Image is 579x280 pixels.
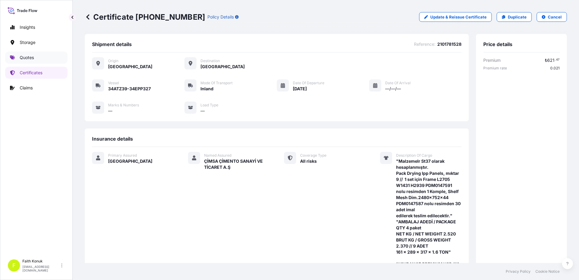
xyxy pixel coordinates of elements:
[508,14,527,20] p: Duplicate
[108,158,152,164] span: [GEOGRAPHIC_DATA]
[550,66,560,71] span: 0.021
[5,82,68,94] a: Claims
[200,81,233,85] span: Mode of Transport
[555,59,556,61] span: .
[85,12,205,22] p: Certificate [PHONE_NUMBER]
[204,158,270,170] span: ÇİMSA ÇİMENTO SANAYİ VE TİCARET A.Ş
[396,158,462,273] span: "Malzemelr St37 olarak hesaplanmıştır. Pack Drying Ipp Panels, mıktar 9 // 1 set için Frame L2705...
[497,12,532,22] a: Duplicate
[483,57,501,63] span: Premium
[419,12,492,22] a: Update & Reissue Certificate
[483,66,507,71] span: Premium rate
[200,108,205,114] span: —
[108,103,139,108] span: Marks & Numbers
[20,39,35,45] p: Storage
[547,58,554,62] span: 621
[5,67,68,79] a: Certificates
[293,81,324,85] span: Date of Departure
[20,55,34,61] p: Quotes
[92,41,132,47] span: Shipment details
[108,86,151,92] span: 34ATZ39-34EPP327
[204,153,231,158] span: Named Assured
[548,14,562,20] p: Cancel
[385,81,411,85] span: Date of Arrival
[537,12,567,22] button: Cancel
[396,153,432,158] span: Description Of Cargo
[20,24,35,30] p: Insights
[108,58,118,63] span: Origin
[200,64,245,70] span: [GEOGRAPHIC_DATA]
[108,108,112,114] span: —
[108,81,119,85] span: Vessel
[5,36,68,48] a: Storage
[92,136,133,142] span: Insurance details
[483,41,512,47] span: Price details
[5,52,68,64] a: Quotes
[300,158,317,164] span: All risks
[414,41,435,47] span: Reference :
[300,153,326,158] span: Coverage Type
[12,262,16,268] span: F
[108,153,137,158] span: Primary Assured
[556,59,560,61] span: 47
[506,269,531,274] a: Privacy Policy
[200,86,213,92] span: Inland
[22,265,60,272] p: [EMAIL_ADDRESS][DOMAIN_NAME]
[5,21,68,33] a: Insights
[22,259,60,264] p: Faith Konuk
[207,14,234,20] p: Policy Details
[545,58,547,62] span: ₺
[20,70,42,76] p: Certificates
[200,58,220,63] span: Destination
[108,64,152,70] span: [GEOGRAPHIC_DATA]
[535,269,560,274] a: Cookie Notice
[293,86,307,92] span: [DATE]
[385,86,401,92] span: —/—/—
[200,103,218,108] span: Load Type
[437,41,462,47] span: 2101781528
[430,14,487,20] p: Update & Reissue Certificate
[20,85,33,91] p: Claims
